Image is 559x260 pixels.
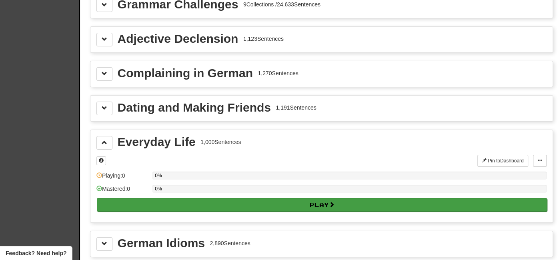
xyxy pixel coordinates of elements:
[6,249,66,257] span: Open feedback widget
[97,198,547,212] button: Play
[118,67,253,79] div: Complaining in German
[276,104,316,112] div: 1,191 Sentences
[118,237,205,249] div: German Idioms
[243,35,284,43] div: 1,123 Sentences
[258,69,298,77] div: 1,270 Sentences
[96,185,148,198] div: Mastered: 0
[118,136,196,148] div: Everyday Life
[200,138,241,146] div: 1,000 Sentences
[210,239,250,247] div: 2,890 Sentences
[477,155,528,167] button: Pin toDashboard
[118,33,238,45] div: Adjective Declension
[96,172,148,185] div: Playing: 0
[243,0,321,8] div: 9 Collections / 24,633 Sentences
[118,102,271,114] div: Dating and Making Friends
